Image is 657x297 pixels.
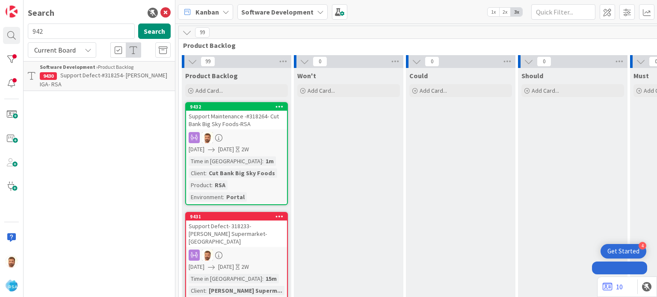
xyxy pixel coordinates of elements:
div: Time in [GEOGRAPHIC_DATA] [189,274,262,283]
span: 0 [313,56,327,67]
div: AS [186,132,287,143]
span: Product Backlog [185,71,238,80]
span: Add Card... [308,87,335,94]
span: : [205,168,207,178]
div: Product Backlog [40,63,171,71]
span: [DATE] [218,145,234,154]
span: Could [409,71,428,80]
div: 9431 [190,214,287,220]
a: Software Development ›Product Backlog9430Support Defect-#318254- [PERSON_NAME] IGA- RSA [24,61,175,91]
span: 1x [488,8,499,16]
img: Visit kanbanzone.com [6,6,18,18]
div: Portal [224,192,247,202]
div: Support Defect- 318233- [PERSON_NAME] Supermarket- [GEOGRAPHIC_DATA] [186,221,287,247]
div: 9431 [186,213,287,221]
div: Search [28,6,54,19]
b: Software Development [241,8,314,16]
div: Cut Bank Big Sky Foods [207,168,277,178]
div: AS [186,250,287,261]
span: Current Board [34,46,76,54]
a: 10 [603,282,623,292]
span: 0 [537,56,551,67]
div: Product [189,180,211,190]
span: Add Card... [420,87,447,94]
span: 0 [425,56,439,67]
div: Get Started [607,247,639,256]
div: 9432 [186,103,287,111]
div: 15m [263,274,279,283]
b: Software Development › [40,64,98,70]
span: Add Card... [195,87,223,94]
img: avatar [6,279,18,291]
span: 99 [195,27,210,38]
span: : [262,274,263,283]
img: AS [202,250,213,261]
div: Environment [189,192,223,202]
span: Must [633,71,649,80]
div: 2W [241,262,249,271]
div: 1m [263,156,276,166]
span: 2x [499,8,511,16]
span: : [262,156,263,166]
span: [DATE] [189,262,204,271]
img: AS [6,256,18,268]
span: Won't [297,71,316,80]
span: Should [521,71,543,80]
span: [DATE] [189,145,204,154]
img: AS [202,132,213,143]
button: Search [138,24,171,39]
input: Search for title... [28,24,135,39]
span: Support Defect-#318254- [PERSON_NAME] IGA- RSA [40,71,167,88]
span: 3x [511,8,522,16]
div: Client [189,286,205,295]
span: : [205,286,207,295]
span: : [211,180,213,190]
div: [PERSON_NAME] Superm... [207,286,284,295]
span: Kanban [195,7,219,17]
div: 9430 [40,72,57,80]
div: Client [189,168,205,178]
div: Time in [GEOGRAPHIC_DATA] [189,156,262,166]
div: 9432 [190,104,287,110]
span: Add Card... [532,87,559,94]
div: RSA [213,180,228,190]
span: 99 [201,56,215,67]
div: Support Maintenance -#318264- Cut Bank Big Sky Foods-RSA [186,111,287,129]
span: [DATE] [218,262,234,271]
span: : [223,192,224,202]
div: Open Get Started checklist, remaining modules: 4 [601,244,646,259]
div: 9431Support Defect- 318233- [PERSON_NAME] Supermarket- [GEOGRAPHIC_DATA] [186,213,287,247]
div: 2W [241,145,249,154]
input: Quick Filter... [531,4,595,20]
div: 9432Support Maintenance -#318264- Cut Bank Big Sky Foods-RSA [186,103,287,129]
div: 4 [639,242,646,250]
